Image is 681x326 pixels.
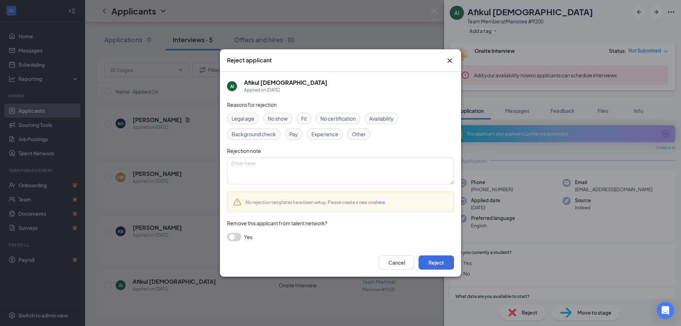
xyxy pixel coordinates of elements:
[445,56,454,65] svg: Cross
[232,130,276,138] span: Background check
[268,115,288,122] span: No show
[244,87,327,94] div: Applied on [DATE]
[244,233,253,241] span: Yes
[227,101,277,108] span: Reasons for rejection
[301,115,307,122] span: Fit
[227,56,272,64] h3: Reject applicant
[445,56,454,65] button: Close
[289,130,298,138] span: Pay
[227,148,261,154] span: Rejection note
[233,198,242,206] svg: Warning
[657,302,674,319] div: Open Intercom Messenger
[244,79,327,87] h5: Afikul [DEMOGRAPHIC_DATA]
[246,200,386,205] span: No rejection templates have been setup. Please create a new one .
[320,115,356,122] span: No certification
[376,200,385,205] a: here
[419,255,454,270] button: Reject
[379,255,414,270] button: Cancel
[230,83,234,89] div: AI
[369,115,394,122] span: Availability
[232,115,254,122] span: Legal age
[352,130,366,138] span: Other
[311,130,338,138] span: Experience
[227,220,327,226] span: Remove this applicant from talent network?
